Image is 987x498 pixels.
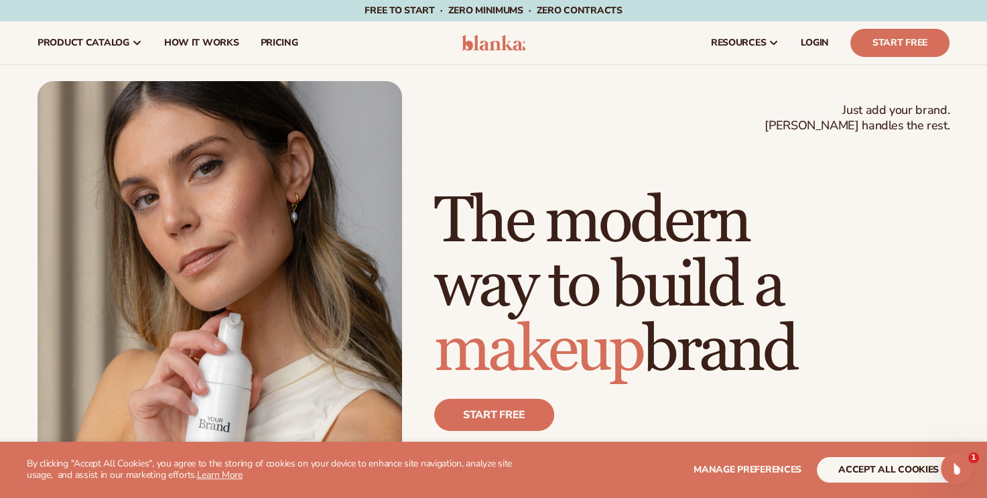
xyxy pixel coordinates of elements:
span: Free to start · ZERO minimums · ZERO contracts [365,4,622,17]
iframe: Intercom live chat [941,452,973,485]
span: product catalog [38,38,129,48]
span: makeup [434,311,643,389]
a: pricing [249,21,308,64]
button: accept all cookies [817,457,960,483]
span: LOGIN [801,38,829,48]
span: pricing [260,38,298,48]
a: resources [700,21,790,64]
a: Start free [434,399,554,431]
a: LOGIN [790,21,840,64]
a: product catalog [27,21,153,64]
a: Learn More [197,469,243,481]
span: Just add your brand. [PERSON_NAME] handles the rest. [765,103,949,134]
p: By clicking "Accept All Cookies", you agree to the storing of cookies on your device to enhance s... [27,458,525,481]
img: logo [462,35,525,51]
span: Manage preferences [694,463,801,476]
a: How It Works [153,21,250,64]
span: How It Works [164,38,239,48]
span: 1 [968,452,979,463]
a: Start Free [850,29,949,57]
h1: The modern way to build a brand [434,190,949,383]
button: Manage preferences [694,457,801,483]
span: resources [711,38,766,48]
